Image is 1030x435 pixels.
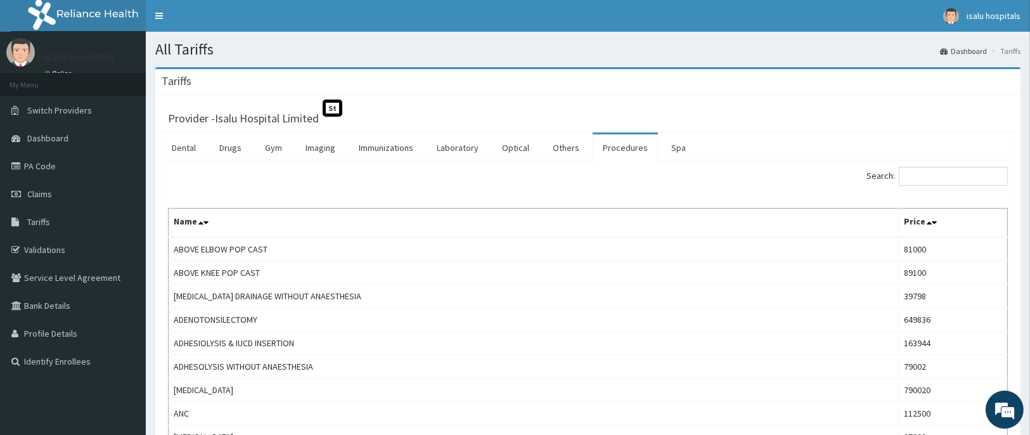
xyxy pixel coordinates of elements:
[168,113,319,124] h3: Provider - Isalu Hospital Limited
[899,237,1008,261] td: 81000
[866,167,1008,186] label: Search:
[661,134,696,161] a: Spa
[169,261,899,285] td: ABOVE KNEE POP CAST
[162,75,191,87] h3: Tariffs
[169,237,899,261] td: ABOVE ELBOW POP CAST
[899,261,1008,285] td: 89100
[899,379,1008,402] td: 790020
[492,134,539,161] a: Optical
[899,332,1008,355] td: 163944
[899,402,1008,425] td: 112500
[988,46,1020,56] li: Tariffs
[899,209,1008,238] th: Price
[899,355,1008,379] td: 79002
[155,41,1020,58] h1: All Tariffs
[44,69,75,78] a: Online
[169,332,899,355] td: ADHESIOLYSIS & IUCD INSERTION
[349,134,423,161] a: Immunizations
[162,134,206,161] a: Dental
[44,51,115,63] p: isalu hospitals
[169,379,899,402] td: [MEDICAL_DATA]
[593,134,658,161] a: Procedures
[169,209,899,238] th: Name
[27,188,52,200] span: Claims
[940,46,987,56] a: Dashboard
[169,308,899,332] td: ADENOTONSILECTOMY
[899,285,1008,308] td: 39798
[169,285,899,308] td: [MEDICAL_DATA] DRAINAGE WITHOUT ANAESTHESIA
[943,8,959,24] img: User Image
[899,308,1008,332] td: 649836
[967,10,1020,22] span: isalu hospitals
[427,134,489,161] a: Laboratory
[323,100,342,117] span: St
[899,167,1008,186] input: Search:
[6,38,35,67] img: User Image
[255,134,292,161] a: Gym
[27,133,68,144] span: Dashboard
[27,216,50,228] span: Tariffs
[209,134,252,161] a: Drugs
[27,105,92,116] span: Switch Providers
[169,355,899,379] td: ADHESOLYSIS WITHOUT ANAESTHESIA
[169,402,899,425] td: ANC
[543,134,589,161] a: Others
[295,134,345,161] a: Imaging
